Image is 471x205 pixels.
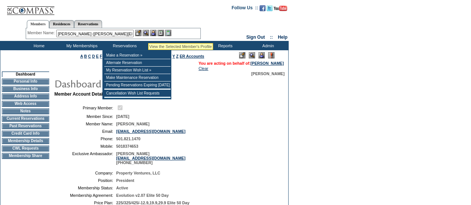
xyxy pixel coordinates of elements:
[278,35,287,40] a: Help
[116,151,185,165] span: [PERSON_NAME] [PHONE_NUMBER]
[239,52,245,58] img: Edit Mode
[2,145,49,151] td: CWL Requests
[2,86,49,92] td: Business Info
[232,4,258,13] td: Follow Us ::
[116,201,190,205] span: 225/325/425/-12.9,19.9,29.9 Elite 50 Day
[198,66,208,71] a: Clear
[57,104,113,111] td: Primary Member:
[116,114,129,119] span: [DATE]
[260,5,265,11] img: Become our fan on Facebook
[49,20,74,28] a: Residences
[104,81,171,89] td: Pending Reservations Expiring [DATE]
[74,20,102,28] a: Reservations
[172,54,175,58] a: Y
[116,171,160,175] span: Property Ventures, LLC
[54,92,106,97] b: Member Account Details
[2,79,49,84] td: Personal Info
[102,41,145,50] td: Reservations
[246,35,265,40] a: Sign Out
[2,71,49,77] td: Dashboard
[116,144,138,148] span: 5018374653
[60,41,102,50] td: My Memberships
[165,30,171,36] img: b_calculator.gif
[57,151,113,165] td: Exclusive Ambassador:
[84,54,87,58] a: B
[54,76,203,91] img: pgTtlDashboard.gif
[100,54,102,58] a: F
[104,74,171,81] td: Make Maintenance Reservation
[2,101,49,107] td: Web Access
[88,54,91,58] a: C
[96,54,99,58] a: E
[57,144,113,148] td: Mobile:
[143,30,149,36] img: View
[135,30,141,36] img: b_edit.gif
[116,129,185,134] a: [EMAIL_ADDRESS][DOMAIN_NAME]
[249,52,255,58] img: View Mode
[57,186,113,190] td: Membership Status:
[258,52,265,58] img: Impersonate
[270,35,273,40] span: ::
[57,129,113,134] td: Email:
[57,178,113,183] td: Position:
[104,90,171,97] td: Cancellation Wish List Requests
[116,137,140,141] span: 501.821.1470
[179,54,204,58] a: ER Accounts
[157,30,164,36] img: Reservations
[116,156,185,160] a: [EMAIL_ADDRESS][DOMAIN_NAME]
[2,116,49,122] td: Current Reservations
[57,201,113,205] td: Price Plan:
[145,41,203,50] td: Vacation Collection
[57,122,113,126] td: Member Name:
[251,61,284,65] a: [PERSON_NAME]
[57,137,113,141] td: Phone:
[203,41,246,50] td: Reports
[57,114,113,119] td: Member Since:
[274,7,287,12] a: Subscribe to our YouTube Channel
[104,67,171,74] td: My Reservation Wish List »
[2,108,49,114] td: Notes
[176,54,179,58] a: Z
[267,7,273,12] a: Follow us on Twitter
[2,131,49,137] td: Credit Card Info
[2,138,49,144] td: Membership Details
[27,20,50,28] a: Members
[57,171,113,175] td: Company:
[116,193,169,198] span: Evolution v2.07 Elite 50 Day
[92,54,95,58] a: D
[2,153,49,159] td: Membership Share
[251,71,284,76] span: [PERSON_NAME]
[104,59,171,67] td: Alternate Reservation
[150,30,156,36] img: Impersonate
[104,52,171,59] td: Make a Reservation »
[2,93,49,99] td: Address Info
[268,52,274,58] img: Log Concern/Member Elevation
[116,178,134,183] span: President
[149,44,212,49] div: View the Selected Member's Profile
[116,122,149,126] span: [PERSON_NAME]
[274,6,287,11] img: Subscribe to our YouTube Channel
[80,54,83,58] a: A
[198,61,284,65] span: You are acting on behalf of:
[57,193,113,198] td: Membership Agreement:
[28,30,56,36] div: Member Name:
[17,41,60,50] td: Home
[267,5,273,11] img: Follow us on Twitter
[260,7,265,12] a: Become our fan on Facebook
[116,186,128,190] span: Active
[2,123,49,129] td: Past Reservations
[246,41,289,50] td: Admin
